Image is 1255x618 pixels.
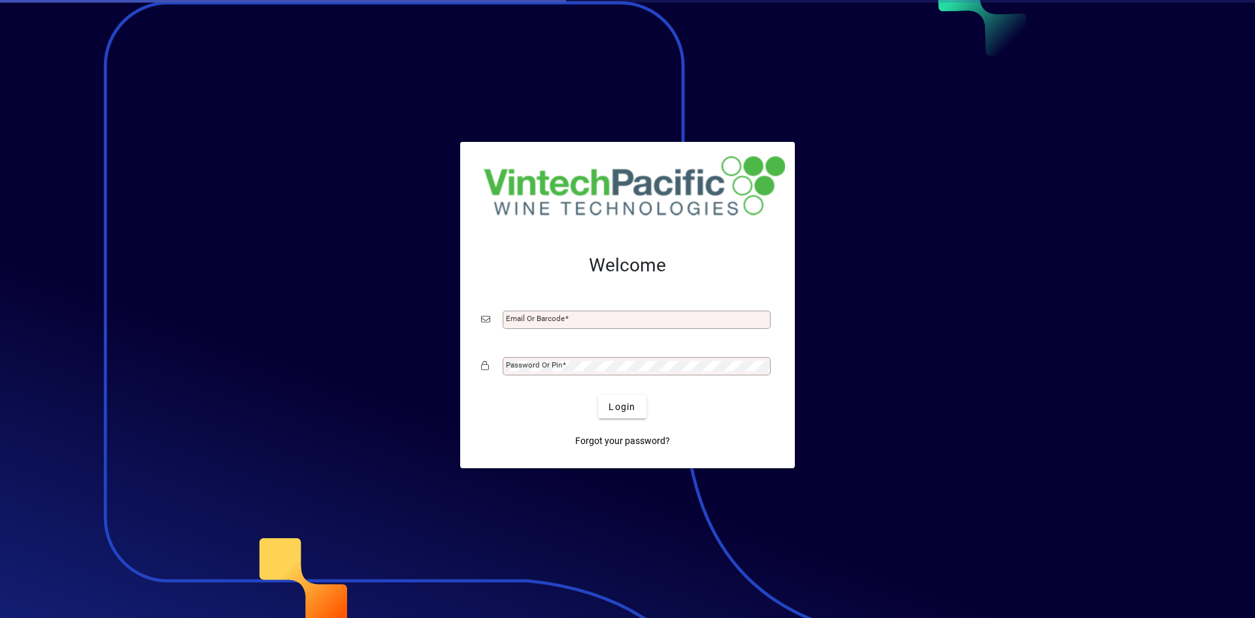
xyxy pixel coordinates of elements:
span: Forgot your password? [575,434,670,448]
mat-label: Password or Pin [506,360,562,369]
h2: Welcome [481,254,774,277]
button: Login [598,395,646,419]
a: Forgot your password? [570,429,675,453]
span: Login [609,400,635,414]
mat-label: Email or Barcode [506,314,565,323]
